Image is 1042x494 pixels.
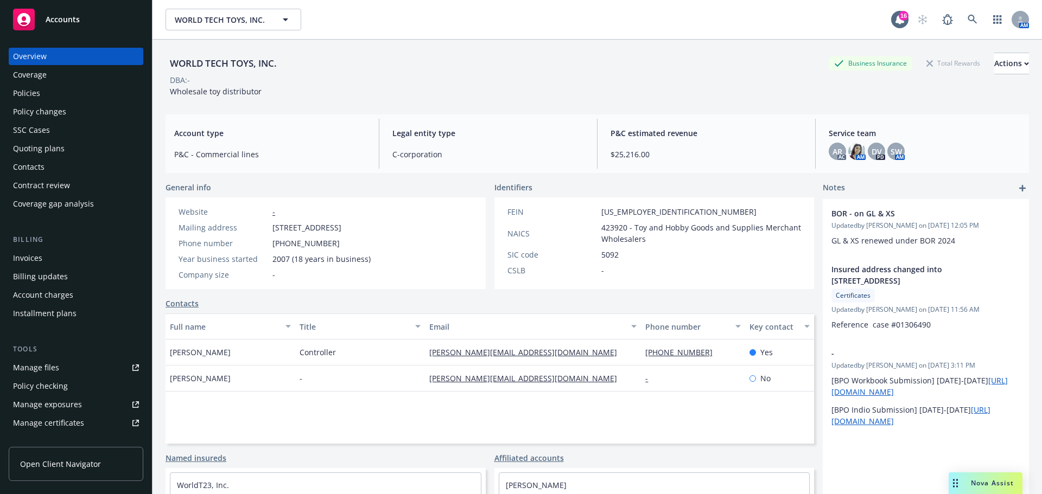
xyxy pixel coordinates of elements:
[507,206,597,217] div: FEIN
[9,4,143,35] a: Accounts
[13,48,47,65] div: Overview
[601,265,604,276] span: -
[174,149,366,160] span: P&C - Commercial lines
[13,158,45,176] div: Contacts
[831,319,931,330] span: Reference case #01306490
[166,313,295,339] button: Full name
[9,305,143,322] a: Installment plans
[9,268,143,285] a: Billing updates
[823,182,845,195] span: Notes
[300,321,409,332] div: Title
[9,396,143,413] a: Manage exposures
[425,313,641,339] button: Email
[831,404,1020,427] p: [BPO Indio Submission] [DATE]-[DATE]
[429,321,625,332] div: Email
[831,361,1020,370] span: Updated by [PERSON_NAME] on [DATE] 3:11 PM
[494,452,564,464] a: Affiliated accounts
[13,140,65,157] div: Quoting plans
[829,56,912,70] div: Business Insurance
[760,347,773,358] span: Yes
[46,15,80,24] span: Accounts
[848,143,866,160] img: photo
[507,249,597,260] div: SIC code
[9,140,143,157] a: Quoting plans
[9,177,143,194] a: Contract review
[962,9,983,30] a: Search
[971,478,1014,487] span: Nova Assist
[611,127,802,139] span: P&C estimated revenue
[13,377,68,395] div: Policy checking
[872,146,882,157] span: DV
[429,373,626,383] a: [PERSON_NAME][EMAIL_ADDRESS][DOMAIN_NAME]
[166,452,226,464] a: Named insureds
[177,480,229,490] a: WorldT23, Inc.
[13,305,77,322] div: Installment plans
[760,373,771,384] span: No
[179,206,268,217] div: Website
[179,238,268,249] div: Phone number
[987,9,1008,30] a: Switch app
[9,85,143,102] a: Policies
[13,359,59,376] div: Manage files
[13,85,40,102] div: Policies
[272,207,275,217] a: -
[20,458,101,470] span: Open Client Navigator
[272,253,371,265] span: 2007 (18 years in business)
[9,158,143,176] a: Contacts
[170,86,262,97] span: Wholesale toy distributor
[506,480,567,490] a: [PERSON_NAME]
[601,222,802,245] span: 423920 - Toy and Hobby Goods and Supplies Merchant Wholesalers
[9,377,143,395] a: Policy checking
[891,146,902,157] span: SW
[166,182,211,193] span: General info
[272,238,340,249] span: [PHONE_NUMBER]
[429,347,626,357] a: [PERSON_NAME][EMAIL_ADDRESS][DOMAIN_NAME]
[170,347,231,358] span: [PERSON_NAME]
[392,149,584,160] span: C-corporation
[13,433,68,450] div: Manage claims
[833,146,842,157] span: AR
[9,433,143,450] a: Manage claims
[949,472,1022,494] button: Nova Assist
[9,359,143,376] a: Manage files
[272,269,275,280] span: -
[9,103,143,120] a: Policy changes
[601,249,619,260] span: 5092
[823,255,1029,339] div: Insured address changed into [STREET_ADDRESS]CertificatesUpdatedby [PERSON_NAME] on [DATE] 11:56 ...
[13,66,47,84] div: Coverage
[601,206,757,217] span: [US_EMPLOYER_IDENTIFICATION_NUMBER]
[1016,182,1029,195] a: add
[166,56,281,70] div: WORLD TECH TOYS, INC.
[831,305,1020,315] span: Updated by [PERSON_NAME] on [DATE] 11:56 AM
[745,313,814,339] button: Key contact
[611,149,802,160] span: $25,216.00
[937,9,958,30] a: Report a Bug
[831,348,992,359] span: -
[823,199,1029,255] div: BOR - on GL & XSUpdatedby [PERSON_NAME] on [DATE] 12:05 PMGL & XS renewed under BOR 2024
[9,195,143,213] a: Coverage gap analysis
[13,103,66,120] div: Policy changes
[170,321,279,332] div: Full name
[300,373,302,384] span: -
[831,375,1020,397] p: [BPO Workbook Submission] [DATE]-[DATE]
[9,234,143,245] div: Billing
[9,66,143,84] a: Coverage
[179,269,268,280] div: Company size
[912,9,933,30] a: Start snowing
[166,9,301,30] button: WORLD TECH TOYS, INC.
[166,298,199,309] a: Contacts
[392,127,584,139] span: Legal entity type
[9,344,143,355] div: Tools
[13,177,70,194] div: Contract review
[300,347,336,358] span: Controller
[13,121,50,139] div: SSC Cases
[13,249,42,267] div: Invoices
[823,339,1029,435] div: -Updatedby [PERSON_NAME] on [DATE] 3:11 PM[BPO Workbook Submission] [DATE]-[DATE][URL][DOMAIN_NAM...
[9,121,143,139] a: SSC Cases
[507,265,597,276] div: CSLB
[641,313,745,339] button: Phone number
[9,249,143,267] a: Invoices
[272,222,341,233] span: [STREET_ADDRESS]
[831,208,992,219] span: BOR - on GL & XS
